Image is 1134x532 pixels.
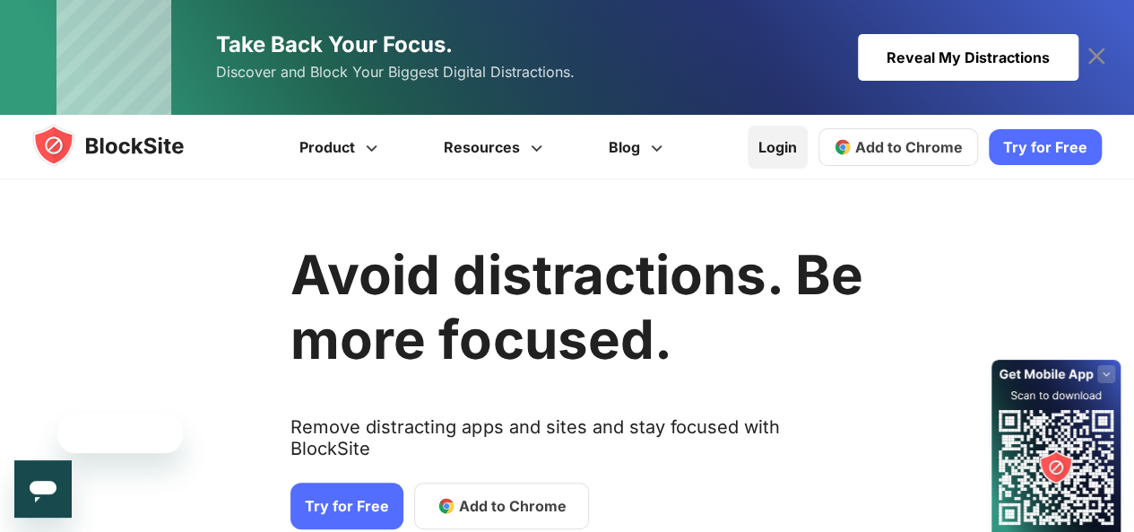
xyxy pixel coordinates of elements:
a: Product [269,115,413,179]
img: chrome-icon.svg [834,138,852,156]
a: Add to Chrome [818,128,978,166]
div: Reveal My Distractions [858,34,1078,81]
a: Resources [413,115,578,179]
span: Add to Chrome [459,495,567,517]
h1: Avoid distractions. Be more focused. [290,242,862,371]
iframe: Button to launch messaging window [14,460,72,518]
a: Blog [578,115,698,179]
text: Remove distracting apps and sites and stay focused with BlockSite [290,416,862,474]
a: Login [748,126,808,169]
a: Add to Chrome [414,483,589,529]
span: Take Back Your Focus. [216,31,453,57]
span: Discover and Block Your Biggest Digital Distractions. [216,59,575,85]
a: Try for Free [290,483,403,529]
img: blocksite-icon.5d769676.svg [32,124,219,167]
iframe: Message from company [57,414,183,453]
a: Try for Free [989,129,1102,165]
span: Add to Chrome [855,138,963,156]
